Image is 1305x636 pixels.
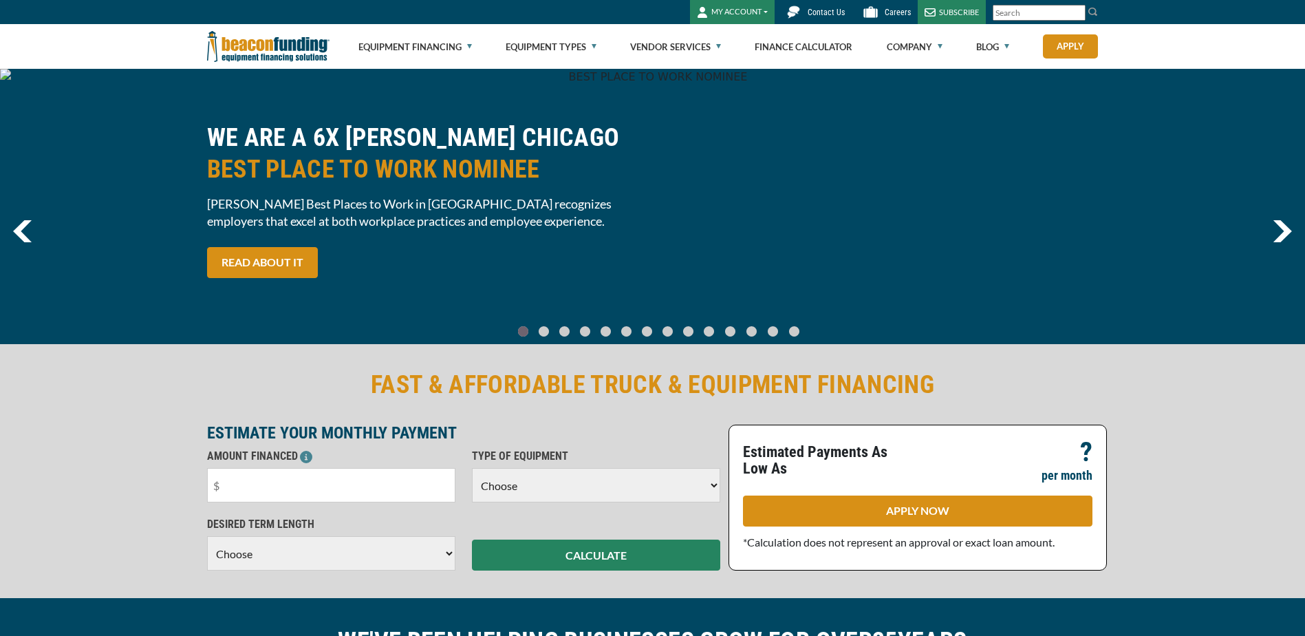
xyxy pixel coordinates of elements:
h2: WE ARE A 6X [PERSON_NAME] CHICAGO [207,122,645,185]
p: ESTIMATE YOUR MONTHLY PAYMENT [207,425,720,441]
a: Go To Slide 1 [536,326,552,337]
a: Go To Slide 12 [764,326,781,337]
img: Left Navigator [13,220,32,242]
span: *Calculation does not represent an approval or exact loan amount. [743,536,1055,549]
a: Equipment Types [506,25,596,69]
p: Estimated Payments As Low As [743,444,909,477]
a: Go To Slide 3 [577,326,594,337]
a: APPLY NOW [743,496,1092,527]
a: Go To Slide 9 [701,326,718,337]
input: Search [993,5,1086,21]
a: next [1273,220,1292,242]
button: CALCULATE [472,540,720,571]
img: Search [1088,6,1099,17]
a: READ ABOUT IT [207,247,318,278]
img: Right Navigator [1273,220,1292,242]
a: previous [13,220,32,242]
a: Go To Slide 4 [598,326,614,337]
p: per month [1042,467,1092,484]
a: Go To Slide 7 [660,326,676,337]
img: Beacon Funding Corporation logo [207,24,330,69]
span: Careers [885,8,911,17]
p: TYPE OF EQUIPMENT [472,448,720,465]
p: DESIRED TERM LENGTH [207,516,455,533]
a: Apply [1043,34,1098,59]
a: Finance Calculator [755,25,852,69]
a: Clear search text [1071,8,1082,19]
p: AMOUNT FINANCED [207,448,455,465]
a: Go To Slide 10 [722,326,739,337]
a: Equipment Financing [358,25,472,69]
a: Vendor Services [630,25,721,69]
a: Company [887,25,942,69]
span: [PERSON_NAME] Best Places to Work in [GEOGRAPHIC_DATA] recognizes employers that excel at both wo... [207,195,645,230]
input: $ [207,468,455,502]
a: Go To Slide 5 [618,326,635,337]
a: Go To Slide 0 [515,326,532,337]
a: Blog [976,25,1009,69]
a: Go To Slide 2 [557,326,573,337]
span: Contact Us [808,8,845,17]
a: Go To Slide 8 [680,326,697,337]
a: Go To Slide 13 [786,326,803,337]
span: BEST PLACE TO WORK NOMINEE [207,153,645,185]
a: Go To Slide 6 [639,326,656,337]
p: ? [1080,444,1092,460]
h2: FAST & AFFORDABLE TRUCK & EQUIPMENT FINANCING [207,369,1099,401]
a: Go To Slide 11 [743,326,760,337]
